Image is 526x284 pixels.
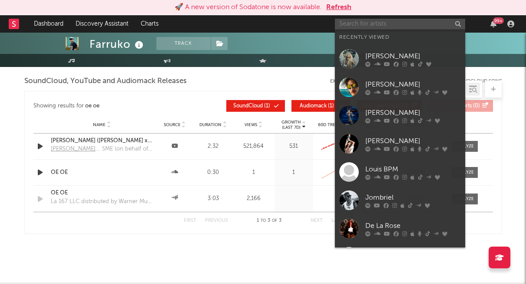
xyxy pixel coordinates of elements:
[330,79,366,84] button: Export CSV
[245,122,257,127] span: Views
[437,79,502,84] button: + Add SoundCloud Song
[277,142,311,151] div: 531
[429,79,502,84] button: + Add SoundCloud Song
[335,130,465,158] a: [PERSON_NAME]
[335,186,465,214] a: Jombriel
[365,192,461,203] div: Jombriel
[335,158,465,186] a: Louis BPM
[365,164,461,174] div: Louis BPM
[51,168,153,177] a: OE OE
[335,243,465,271] a: [PERSON_NAME]
[365,79,461,90] div: [PERSON_NAME]
[85,101,99,111] div: oe oe
[331,218,343,223] button: Last
[196,194,231,203] div: 3:03
[318,122,342,127] span: 60D Trend
[281,120,301,125] p: Growth
[261,219,266,223] span: to
[199,122,222,127] span: Duration
[51,197,153,206] div: La 167 LLC distributed by Warner Music Latina Inc.
[335,19,465,30] input: Search for artists
[51,189,153,197] a: OE OE
[93,122,106,127] span: Name
[339,32,461,43] div: Recently Viewed
[235,168,272,177] div: 1
[300,104,327,109] span: Audiomack
[291,100,350,112] button: Audiomack(1)
[233,104,263,109] span: SoundCloud
[335,101,465,130] a: [PERSON_NAME]
[365,51,461,61] div: [PERSON_NAME]
[33,100,226,112] div: Showing results for
[493,17,504,24] div: 99 +
[335,73,465,101] a: [PERSON_NAME]
[226,100,285,112] button: SoundCloud(1)
[232,104,272,109] span: ( 1 )
[235,194,272,203] div: 2,166
[365,107,461,118] div: [PERSON_NAME]
[24,76,187,87] span: SoundCloud, YouTube and Audiomack Releases
[365,136,461,146] div: [PERSON_NAME]
[164,122,181,127] span: Source
[89,37,146,51] div: Farruko
[196,142,231,151] div: 2:32
[156,37,211,50] button: Track
[335,45,465,73] a: [PERSON_NAME]
[184,218,196,223] button: First
[245,216,293,226] div: 1 3 3
[272,219,277,223] span: of
[297,104,337,109] span: ( 1 )
[205,218,228,223] button: Previous
[281,125,301,130] p: (Last 7d)
[69,15,135,33] a: Discovery Assistant
[326,2,351,13] button: Refresh
[196,168,231,177] div: 0:30
[490,20,496,27] button: 99+
[335,214,465,243] a: De La Rose
[28,15,69,33] a: Dashboard
[135,15,165,33] a: Charts
[277,168,311,177] div: 1
[175,2,322,13] div: 🚀 A new version of Sodatone is now available.
[102,145,153,154] div: SME (on behalf of Sony Music Latin); [PERSON_NAME], SOLAR Music Rights Management, CMRRA, [DEMOGR...
[235,142,272,151] div: 521,864
[311,218,323,223] button: Next
[51,137,153,145] a: [PERSON_NAME] ([PERSON_NAME] x [PERSON_NAME][DATE] Remix) [FREE DOWNLOAD]
[51,145,102,156] a: [PERSON_NAME][DATE]
[365,221,461,231] div: De La Rose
